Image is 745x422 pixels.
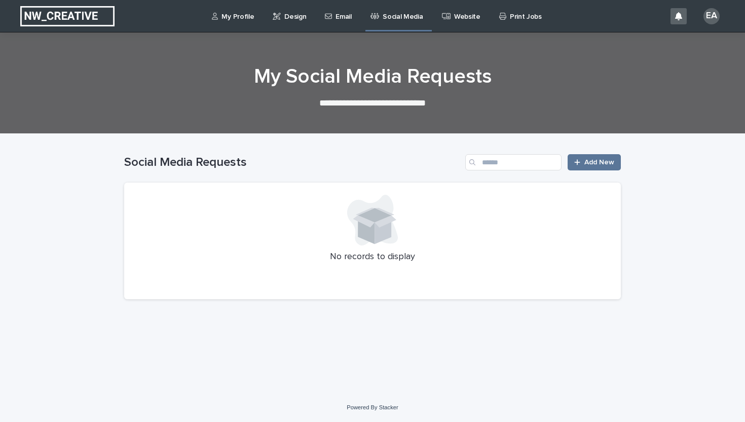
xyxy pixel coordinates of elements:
div: EA [703,8,720,24]
a: Powered By Stacker [347,404,398,410]
h1: Social Media Requests [124,155,461,170]
p: No records to display [136,252,609,263]
img: EUIbKjtiSNGbmbK7PdmN [20,6,115,26]
a: Add New [568,154,621,170]
span: Add New [584,159,614,166]
input: Search [465,154,562,170]
h1: My Social Media Requests [124,64,621,89]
